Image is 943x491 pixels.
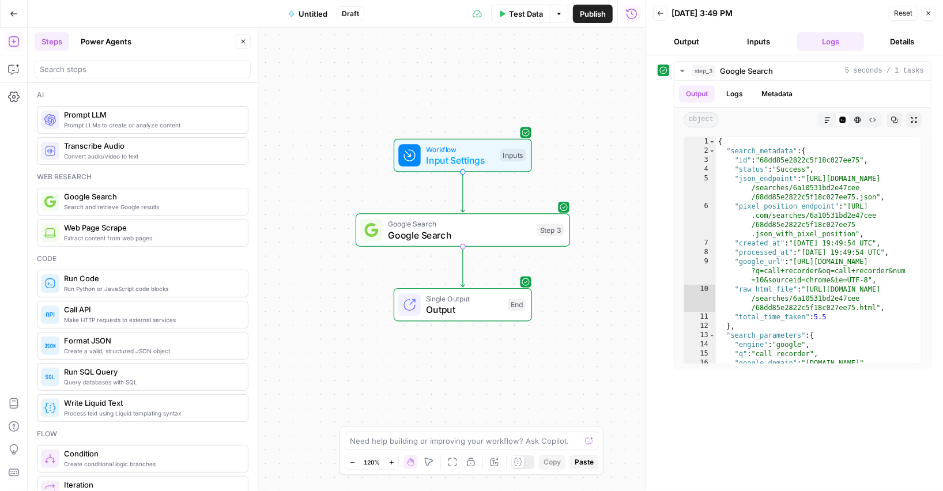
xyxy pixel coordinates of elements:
[653,32,721,51] button: Output
[580,8,606,20] span: Publish
[342,9,359,19] span: Draft
[64,366,239,377] span: Run SQL Query
[719,85,750,103] button: Logs
[500,149,526,162] div: Inputs
[889,6,918,21] button: Reset
[684,349,716,358] div: 15
[364,458,380,467] span: 120%
[37,254,248,264] div: Code
[64,152,239,161] span: Convert audio/video to text
[356,213,570,247] div: Google SearchGoogle SearchStep 3
[684,239,716,248] div: 7
[426,293,502,304] span: Single Output
[570,455,598,470] button: Paste
[281,5,334,23] button: Untitled
[684,146,716,156] div: 2
[508,299,526,311] div: End
[573,5,613,23] button: Publish
[37,172,248,182] div: Web research
[679,85,715,103] button: Output
[684,285,716,312] div: 10
[539,455,565,470] button: Copy
[684,312,716,322] div: 11
[64,109,239,120] span: Prompt LLM
[388,228,532,242] span: Google Search
[845,66,924,76] span: 5 seconds / 1 tasks
[37,90,248,100] div: Ai
[426,153,495,167] span: Input Settings
[64,304,239,315] span: Call API
[461,172,465,212] g: Edge from start to step_3
[299,8,327,20] span: Untitled
[64,233,239,243] span: Extract content from web pages
[64,222,239,233] span: Web Page Scrape
[725,32,793,51] button: Inputs
[356,288,570,322] div: Single OutputOutputEnd
[674,62,931,80] button: 5 seconds / 1 tasks
[388,218,532,229] span: Google Search
[709,331,715,340] span: Toggle code folding, rows 13 through 19
[684,331,716,340] div: 13
[684,340,716,349] div: 14
[64,140,239,152] span: Transcribe Audio
[64,479,239,490] span: Iteration
[64,273,239,284] span: Run Code
[64,284,239,293] span: Run Python or JavaScript code blocks
[64,409,239,418] span: Process text using Liquid templating syntax
[64,346,239,356] span: Create a valid, structured JSON object
[684,165,716,174] div: 4
[64,459,239,469] span: Create conditional logic branches
[684,358,716,368] div: 16
[684,248,716,257] div: 8
[755,85,799,103] button: Metadata
[35,32,69,51] button: Steps
[709,137,715,146] span: Toggle code folding, rows 1 through 736
[40,63,246,75] input: Search steps
[684,174,716,202] div: 5
[684,137,716,146] div: 1
[64,315,239,324] span: Make HTTP requests to external services
[37,429,248,439] div: Flow
[709,146,715,156] span: Toggle code folding, rows 2 through 12
[869,32,936,51] button: Details
[64,202,239,211] span: Search and retrieve Google results
[684,322,716,331] div: 12
[64,335,239,346] span: Format JSON
[544,457,561,467] span: Copy
[797,32,865,51] button: Logs
[64,191,239,202] span: Google Search
[64,377,239,387] span: Query databases with SQL
[894,8,912,18] span: Reset
[64,397,239,409] span: Write Liquid Text
[674,81,931,369] div: 5 seconds / 1 tasks
[509,8,543,20] span: Test Data
[64,120,239,130] span: Prompt LLMs to create or analyze content
[720,65,773,77] span: Google Search
[575,457,594,467] span: Paste
[684,156,716,165] div: 3
[692,65,715,77] span: step_3
[684,257,716,285] div: 9
[356,139,570,172] div: WorkflowInput SettingsInputs
[684,112,719,127] span: object
[426,143,495,154] span: Workflow
[538,224,564,236] div: Step 3
[64,448,239,459] span: Condition
[426,303,502,316] span: Output
[74,32,138,51] button: Power Agents
[461,247,465,287] g: Edge from step_3 to end
[491,5,550,23] button: Test Data
[684,202,716,239] div: 6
